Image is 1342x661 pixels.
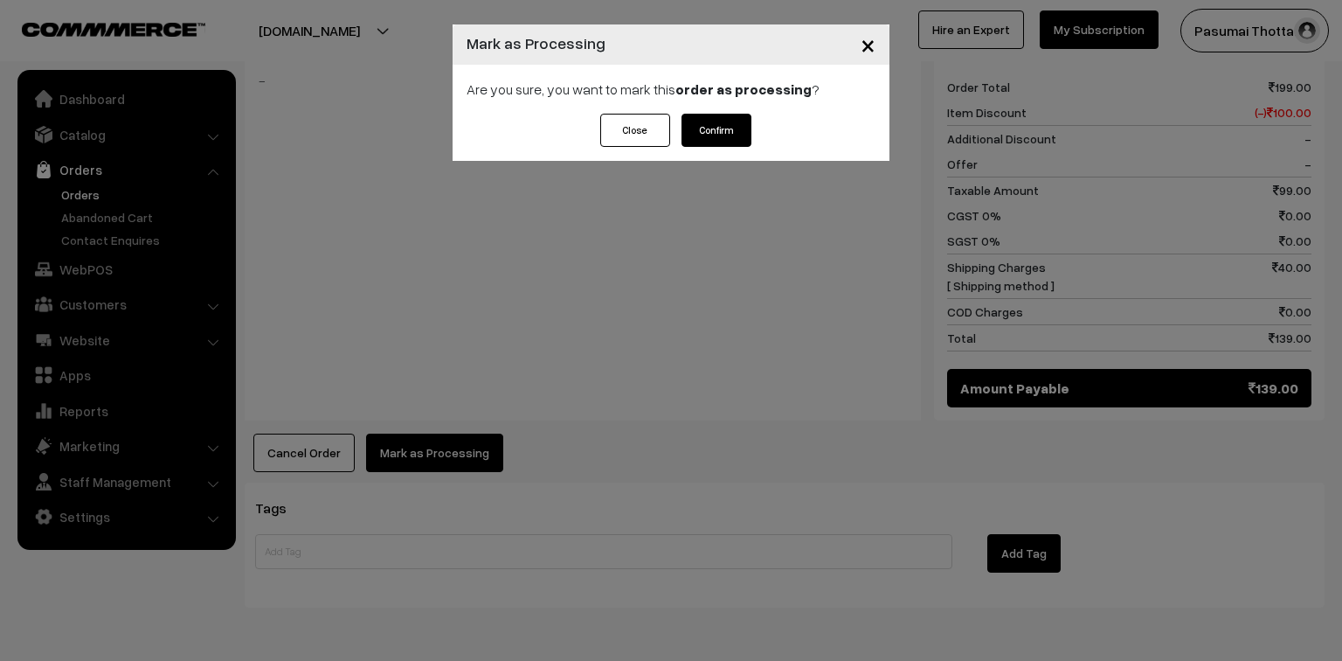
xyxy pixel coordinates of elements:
h4: Mark as Processing [467,31,605,55]
button: Close [600,114,670,147]
button: Close [847,17,889,72]
strong: order as processing [675,80,812,98]
span: × [861,28,875,60]
button: Confirm [681,114,751,147]
div: Are you sure, you want to mark this ? [453,65,889,114]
